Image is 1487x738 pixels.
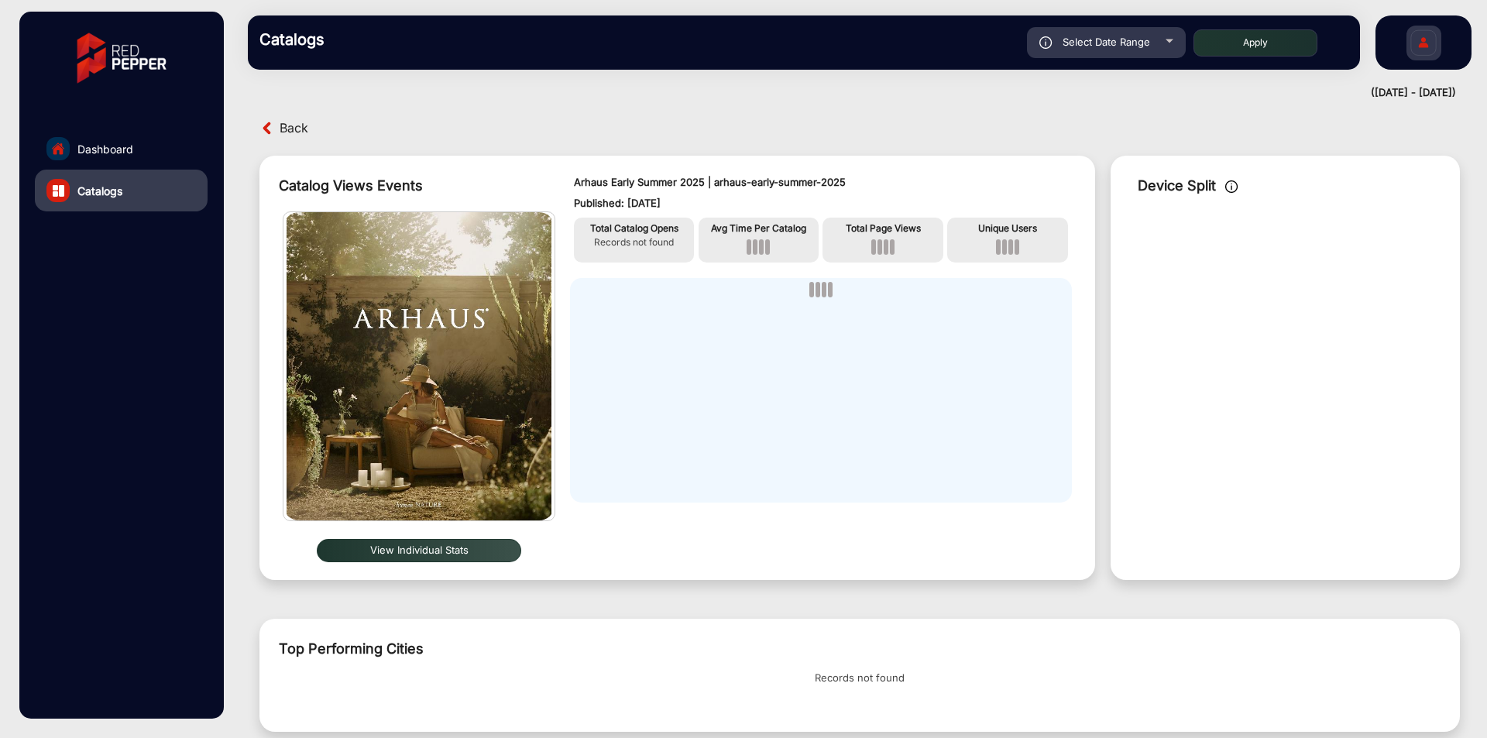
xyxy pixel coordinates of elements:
[594,236,674,248] span: Records not found
[306,671,1413,686] span: Records not found
[1138,177,1216,194] span: Device Split
[66,19,177,97] img: vmg-logo
[279,640,424,657] span: Top Performing Cities
[1039,36,1053,49] img: icon
[826,221,939,235] p: Total Page Views
[1193,29,1317,57] button: Apply
[283,212,555,520] img: img
[77,183,122,199] span: Catalogs
[77,141,133,157] span: Dashboard
[232,85,1456,101] div: ([DATE] - [DATE])
[951,221,1064,235] p: Unique Users
[317,539,521,562] button: View Individual Stats
[702,221,816,235] p: Avg Time Per Catalog
[53,185,64,197] img: catalog
[280,116,308,140] span: Back
[1407,18,1440,72] img: Sign%20Up.svg
[35,128,208,170] a: Dashboard
[259,120,276,136] img: back arrow
[51,142,65,156] img: home
[574,175,1068,191] p: Arhaus Early Summer 2025 | arhaus-early-summer-2025
[1063,36,1150,48] span: Select Date Range
[574,196,1068,211] p: Published: [DATE]
[1225,180,1238,193] img: icon
[578,221,691,235] p: Total Catalog Opens
[259,30,476,49] h3: Catalogs
[35,170,208,211] a: Catalogs
[279,175,543,196] div: Catalog Views Events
